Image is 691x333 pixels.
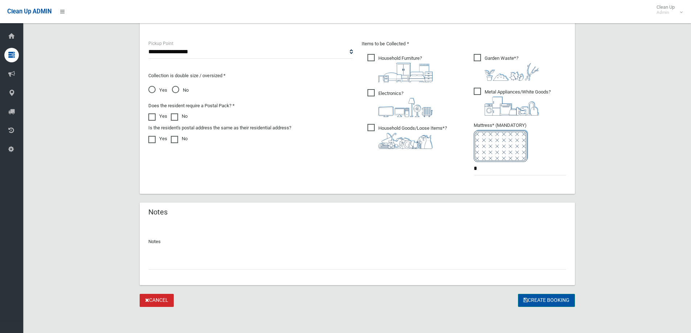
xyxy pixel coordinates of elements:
[148,237,566,246] p: Notes
[362,39,566,48] p: Items to be Collected *
[367,89,433,117] span: Electronics
[378,133,433,149] img: b13cc3517677393f34c0a387616ef184.png
[474,130,528,162] img: e7408bece873d2c1783593a074e5cb2f.png
[148,134,167,143] label: Yes
[657,10,675,15] small: Admin
[378,55,433,82] i: ?
[148,112,167,121] label: Yes
[367,54,433,82] span: Household Furniture
[378,63,433,82] img: aa9efdbe659d29b613fca23ba79d85cb.png
[140,205,176,219] header: Notes
[485,55,539,81] i: ?
[171,134,188,143] label: No
[7,8,52,15] span: Clean Up ADMIN
[485,96,539,116] img: 36c1b0289cb1767239cdd3de9e694f19.png
[474,88,551,116] span: Metal Appliances/White Goods
[474,122,566,162] span: Mattress* (MANDATORY)
[485,63,539,81] img: 4fd8a5c772b2c999c83690221e5242e0.png
[148,86,167,95] span: Yes
[148,124,291,132] label: Is the resident's postal address the same as their residential address?
[474,54,539,81] span: Garden Waste*
[653,4,682,15] span: Clean Up
[148,71,353,80] p: Collection is double size / oversized *
[378,98,433,117] img: 394712a680b73dbc3d2a6a3a7ffe5a07.png
[148,101,235,110] label: Does the resident require a Postal Pack? *
[378,91,433,117] i: ?
[518,294,575,307] button: Create Booking
[140,294,174,307] a: Cancel
[367,124,447,149] span: Household Goods/Loose Items*
[485,89,551,116] i: ?
[378,125,447,149] i: ?
[171,112,188,121] label: No
[172,86,189,95] span: No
